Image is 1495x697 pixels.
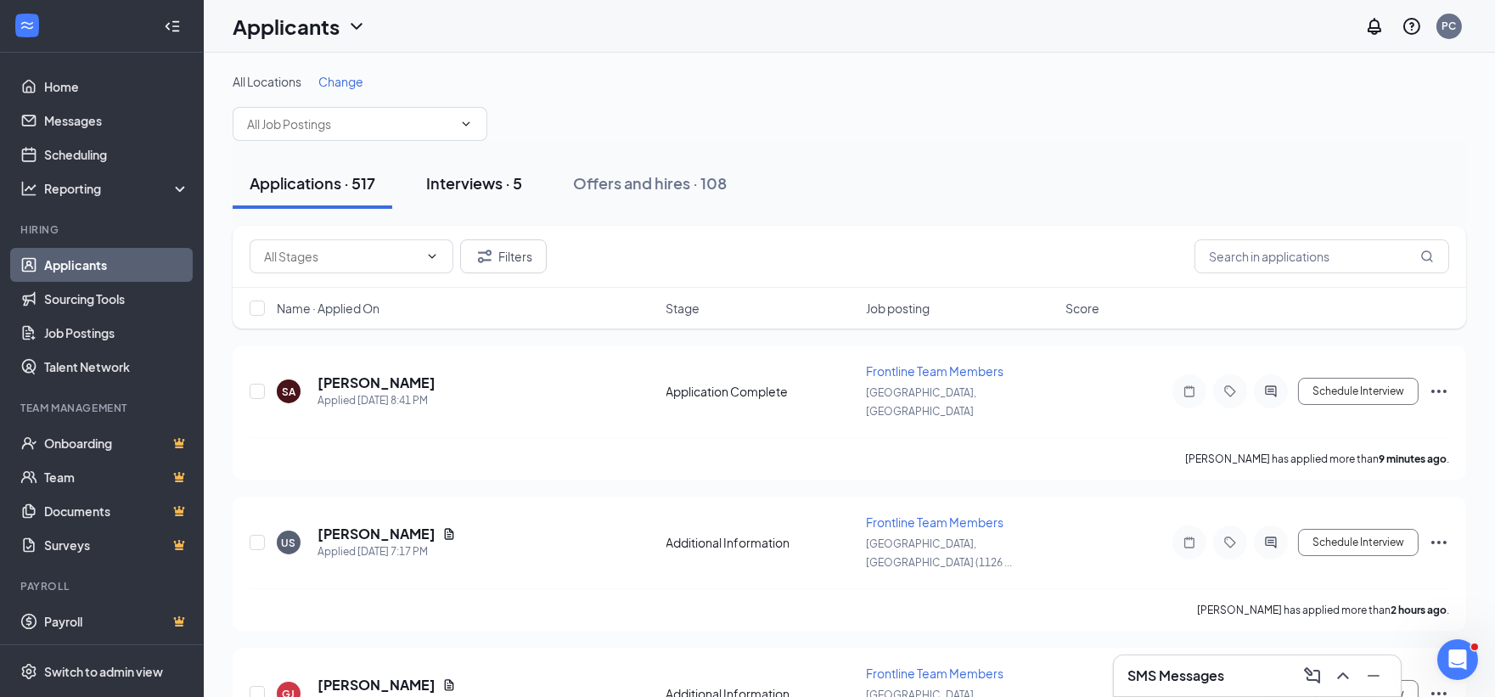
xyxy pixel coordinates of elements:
[666,534,856,551] div: Additional Information
[44,316,189,350] a: Job Postings
[20,663,37,680] svg: Settings
[1065,300,1099,317] span: Score
[282,536,296,550] div: US
[866,514,1003,530] span: Frontline Team Members
[44,104,189,138] a: Messages
[1197,603,1449,617] p: [PERSON_NAME] has applied more than .
[318,676,436,694] h5: [PERSON_NAME]
[44,248,189,282] a: Applicants
[1298,378,1419,405] button: Schedule Interview
[44,70,189,104] a: Home
[425,250,439,263] svg: ChevronDown
[247,115,452,133] input: All Job Postings
[20,222,186,237] div: Hiring
[1298,529,1419,556] button: Schedule Interview
[264,247,419,266] input: All Stages
[44,460,189,494] a: TeamCrown
[1127,666,1224,685] h3: SMS Messages
[164,18,181,35] svg: Collapse
[44,426,189,460] a: OnboardingCrown
[19,17,36,34] svg: WorkstreamLogo
[1363,666,1384,686] svg: Minimize
[44,282,189,316] a: Sourcing Tools
[1329,662,1357,689] button: ChevronUp
[1364,16,1385,37] svg: Notifications
[866,386,976,418] span: [GEOGRAPHIC_DATA], [GEOGRAPHIC_DATA]
[1261,536,1281,549] svg: ActiveChat
[1333,666,1353,686] svg: ChevronUp
[866,363,1003,379] span: Frontline Team Members
[442,527,456,541] svg: Document
[1179,536,1200,549] svg: Note
[1220,385,1240,398] svg: Tag
[346,16,367,37] svg: ChevronDown
[1185,452,1449,466] p: [PERSON_NAME] has applied more than .
[1302,666,1323,686] svg: ComposeMessage
[866,537,1012,569] span: [GEOGRAPHIC_DATA], [GEOGRAPHIC_DATA] (1126 ...
[459,117,473,131] svg: ChevronDown
[233,74,301,89] span: All Locations
[1429,381,1449,402] svg: Ellipses
[318,374,436,392] h5: [PERSON_NAME]
[1420,250,1434,263] svg: MagnifyingGlass
[44,604,189,638] a: PayrollCrown
[318,392,436,409] div: Applied [DATE] 8:41 PM
[1360,662,1387,689] button: Minimize
[44,663,163,680] div: Switch to admin view
[277,300,379,317] span: Name · Applied On
[318,74,363,89] span: Change
[1220,536,1240,549] svg: Tag
[1437,639,1478,680] iframe: Intercom live chat
[475,246,495,267] svg: Filter
[866,300,930,317] span: Job posting
[20,579,186,593] div: Payroll
[318,525,436,543] h5: [PERSON_NAME]
[666,300,700,317] span: Stage
[1429,532,1449,553] svg: Ellipses
[1194,239,1449,273] input: Search in applications
[1402,16,1422,37] svg: QuestionInfo
[1179,385,1200,398] svg: Note
[573,172,727,194] div: Offers and hires · 108
[20,180,37,197] svg: Analysis
[44,138,189,171] a: Scheduling
[44,350,189,384] a: Talent Network
[1442,19,1457,33] div: PC
[1299,662,1326,689] button: ComposeMessage
[1391,604,1447,616] b: 2 hours ago
[44,528,189,562] a: SurveysCrown
[1379,452,1447,465] b: 9 minutes ago
[44,494,189,528] a: DocumentsCrown
[442,678,456,692] svg: Document
[20,401,186,415] div: Team Management
[666,383,856,400] div: Application Complete
[426,172,522,194] div: Interviews · 5
[460,239,547,273] button: Filter Filters
[318,543,456,560] div: Applied [DATE] 7:17 PM
[44,180,190,197] div: Reporting
[233,12,340,41] h1: Applicants
[250,172,375,194] div: Applications · 517
[282,385,295,399] div: SA
[1261,385,1281,398] svg: ActiveChat
[866,666,1003,681] span: Frontline Team Members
